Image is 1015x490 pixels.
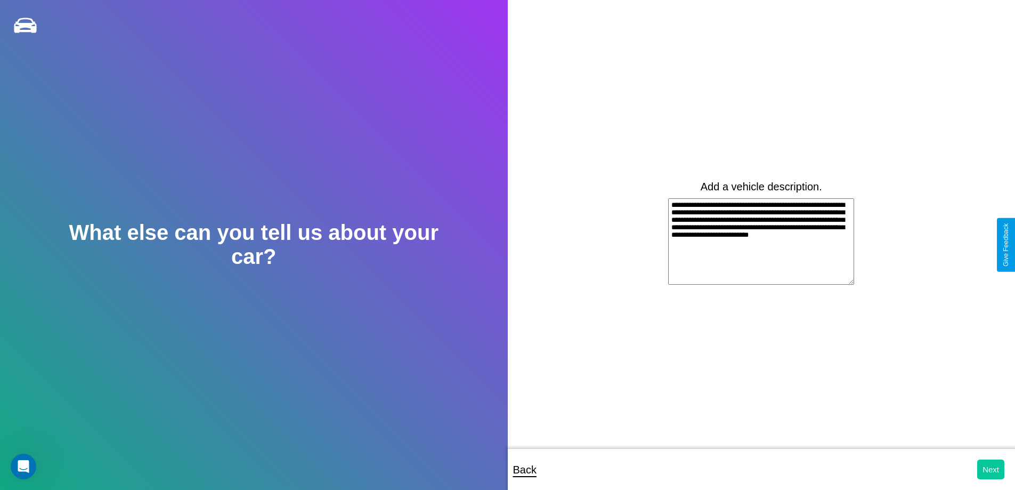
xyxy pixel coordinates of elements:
[1002,223,1010,267] div: Give Feedback
[513,460,537,479] p: Back
[11,454,36,479] iframe: Intercom live chat
[51,221,457,269] h2: What else can you tell us about your car?
[977,460,1004,479] button: Next
[701,181,822,193] label: Add a vehicle description.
